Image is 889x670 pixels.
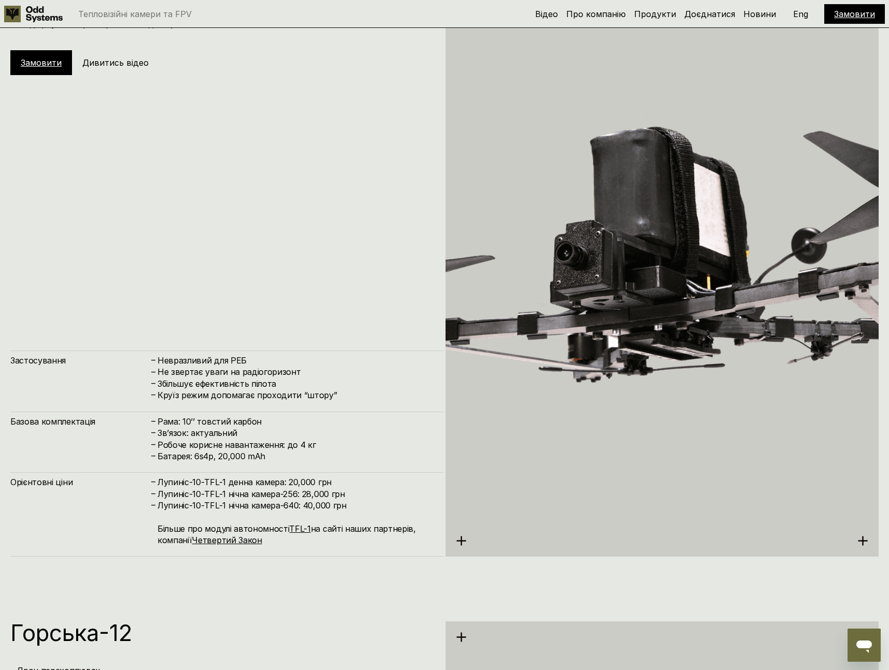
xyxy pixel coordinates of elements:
a: Четвертий Закон [192,535,262,545]
p: Eng [793,10,808,18]
h4: Рама: 10’’ товстий карбон [157,416,433,427]
h4: Лупиніс-10-TFL-1 нічна камера-640: 40,000 грн Більше про модулі автономності на сайті наших партн... [157,500,433,546]
a: Відео [535,9,558,19]
h4: – [151,354,155,366]
a: Замовити [21,57,62,68]
h4: – [151,476,155,487]
a: Продукти [634,9,676,19]
h4: Круїз режим допомагає проходити “штору” [157,389,433,401]
h4: Базова комплектація [10,416,150,427]
h4: Не звертає уваги на радіогоризонт [157,366,433,377]
h4: Зв’язок: актуальний [157,427,433,439]
h4: Збільшує ефективність пілота [157,378,433,389]
h4: Батарея: 6s4p, 20,000 mAh [157,450,433,462]
h4: Лупиніс-10-TFL-1 нічна камера-256: 28,000 грн [157,488,433,500]
h4: – [151,438,155,449]
h4: Орієнтовні ціни [10,476,150,488]
h4: – [151,415,155,427]
a: Новини [743,9,776,19]
h4: Невразливий для РЕБ [157,355,433,366]
h4: – [151,499,155,511]
a: Доєднатися [684,9,735,19]
h4: – [151,450,155,461]
h5: Дивитись відео [82,57,149,68]
a: Про компанію [566,9,626,19]
a: TFL-1 [289,523,310,534]
h4: – [151,389,155,400]
h4: – [151,488,155,499]
h4: – [151,377,155,389]
p: Тепловізійні камери та FPV [78,10,192,18]
h1: Горська-12 [10,621,433,644]
h4: – [151,427,155,438]
h4: Застосування [10,355,150,366]
a: Замовити [834,9,875,19]
h4: Лупиніс-10-TFL-1 денна камера: 20,000 грн [157,476,433,488]
iframe: Кнопка для запуску вікна повідомлень, розмова триває [848,629,881,662]
h4: Робоче корисне навантаження: до 4 кг [157,439,433,450]
h4: – [151,366,155,377]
